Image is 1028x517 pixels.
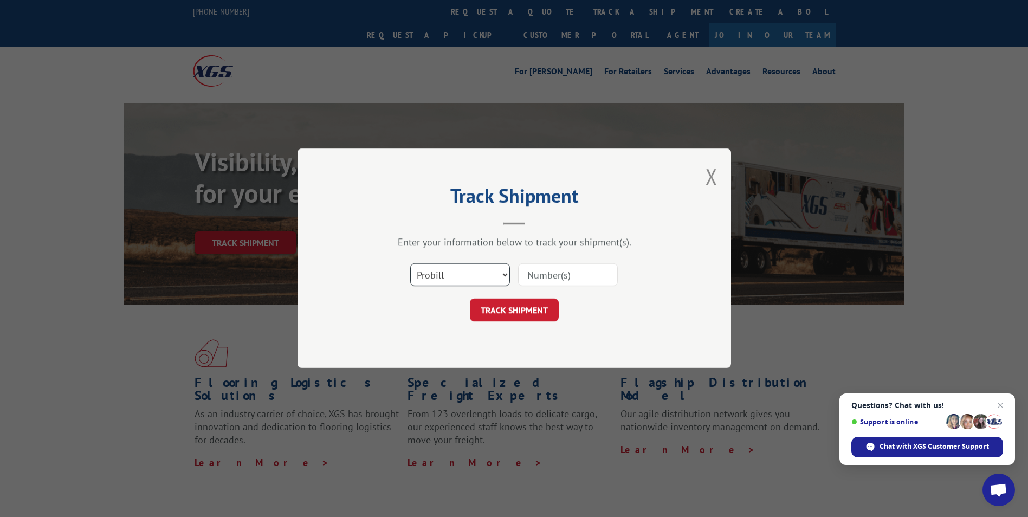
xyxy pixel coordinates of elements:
h2: Track Shipment [352,188,677,209]
button: Close modal [706,162,717,191]
span: Questions? Chat with us! [851,401,1003,410]
span: Chat with XGS Customer Support [880,442,989,451]
span: Support is online [851,418,942,426]
div: Open chat [982,474,1015,506]
button: TRACK SHIPMENT [470,299,559,322]
span: Close chat [994,399,1007,412]
div: Enter your information below to track your shipment(s). [352,236,677,249]
input: Number(s) [518,264,618,287]
div: Chat with XGS Customer Support [851,437,1003,457]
